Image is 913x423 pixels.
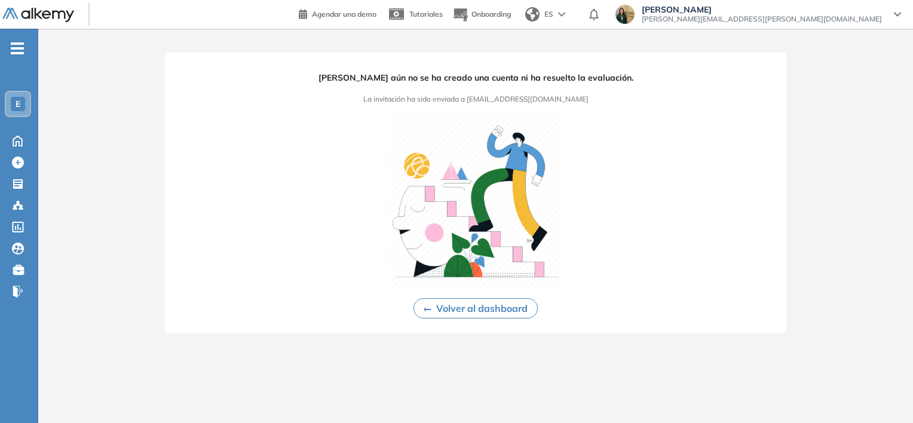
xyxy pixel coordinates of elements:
[853,366,913,423] iframe: Chat Widget
[299,6,376,20] a: Agendar una demo
[413,298,538,318] button: Volver al dashboard
[424,307,431,312] img: Ícono de flecha
[452,2,511,27] button: Onboarding
[558,12,565,17] img: arrow
[11,47,24,50] i: -
[642,5,882,14] span: [PERSON_NAME]
[471,10,511,19] span: Onboarding
[16,99,20,109] span: E
[312,10,376,19] span: Agendar una demo
[544,9,553,20] span: ES
[642,14,882,24] span: [PERSON_NAME][EMAIL_ADDRESS][PERSON_NAME][DOMAIN_NAME]
[363,94,589,105] span: La invitación ha sido enviada a [EMAIL_ADDRESS][DOMAIN_NAME]
[2,8,74,23] img: Logo
[525,7,540,22] img: world
[318,72,633,84] span: [PERSON_NAME] aún no se ha creado una cuenta ni ha resuelto la evaluación.
[409,10,443,19] span: Tutoriales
